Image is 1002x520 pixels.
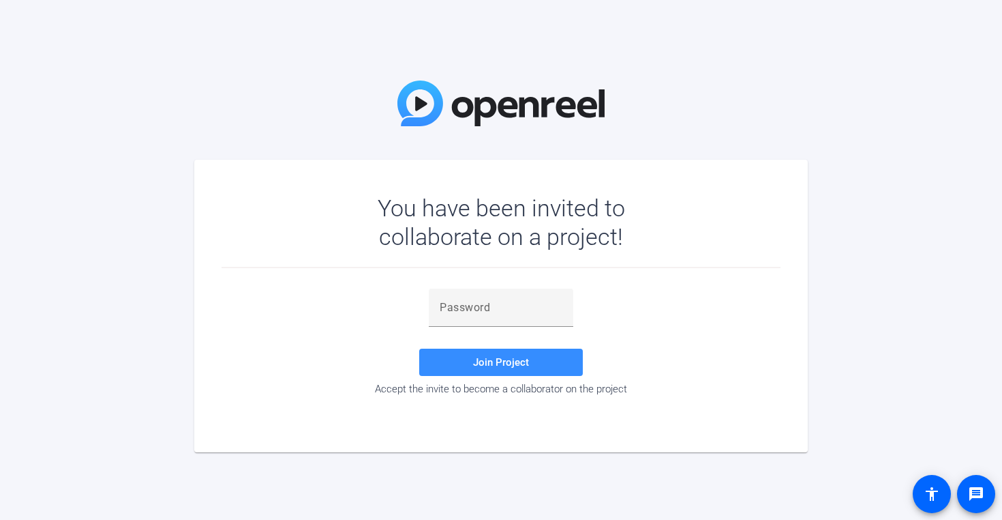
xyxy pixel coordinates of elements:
[473,356,529,369] span: Join Project
[222,383,780,395] div: Accept the invite to become a collaborator on the project
[968,486,984,502] mat-icon: message
[924,486,940,502] mat-icon: accessibility
[397,81,605,126] img: OpenReel Logo
[440,300,562,316] input: Password
[338,194,665,251] div: You have been invited to collaborate on a project!
[419,349,583,376] button: Join Project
